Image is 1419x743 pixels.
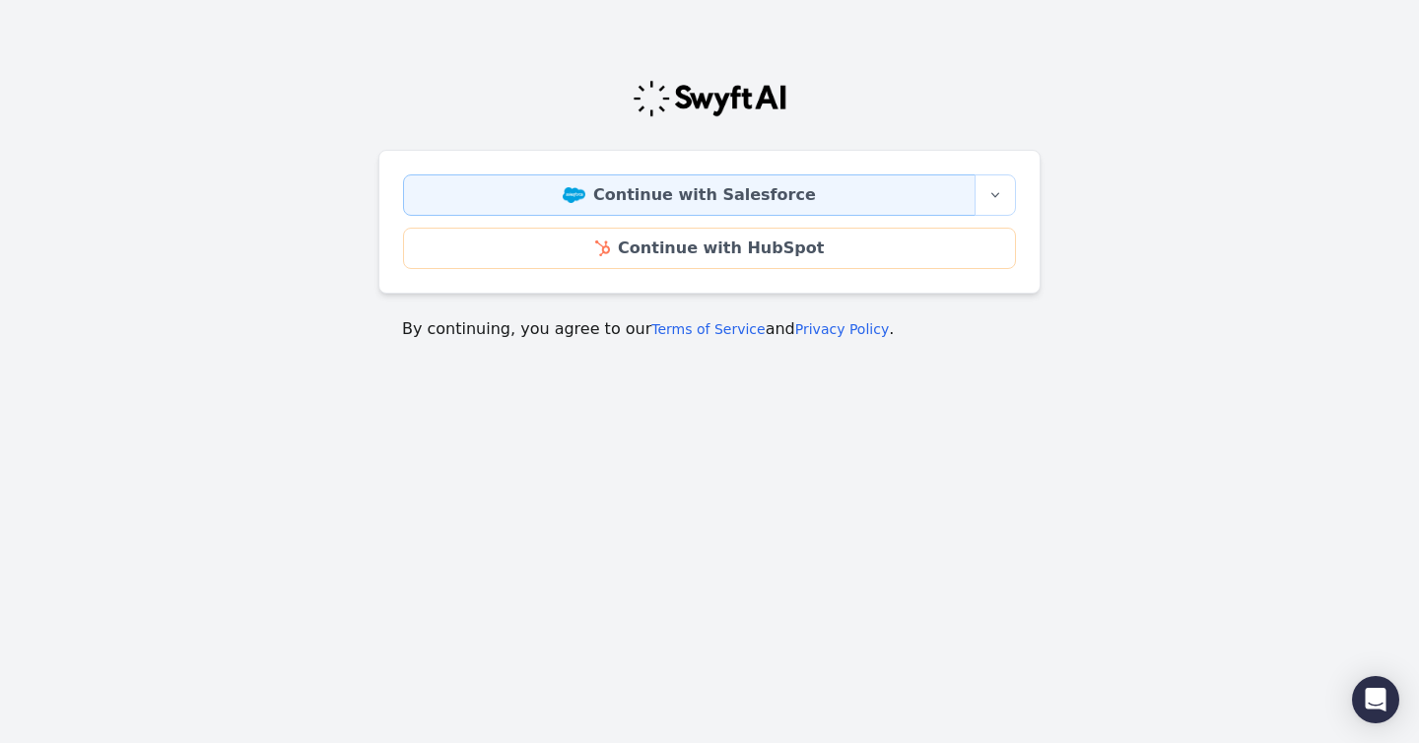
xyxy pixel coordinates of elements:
[651,321,765,337] a: Terms of Service
[563,187,585,203] img: Salesforce
[632,79,787,118] img: Swyft Logo
[402,317,1017,341] p: By continuing, you agree to our and .
[1352,676,1399,723] div: Open Intercom Messenger
[595,240,610,256] img: HubSpot
[795,321,889,337] a: Privacy Policy
[403,228,1016,269] a: Continue with HubSpot
[403,174,976,216] a: Continue with Salesforce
